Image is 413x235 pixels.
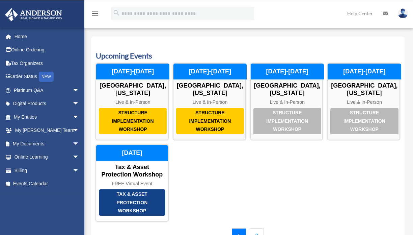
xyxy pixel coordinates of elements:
a: menu [91,12,99,18]
span: arrow_drop_down [73,164,86,178]
span: arrow_drop_down [73,124,86,138]
a: Online Ordering [5,43,89,57]
div: NEW [39,72,54,82]
a: My [PERSON_NAME] Teamarrow_drop_down [5,124,89,137]
a: Online Learningarrow_drop_down [5,150,89,164]
a: Structure Implementation Workshop [GEOGRAPHIC_DATA], [US_STATE] Live & In-Person [DATE]-[DATE] [327,63,400,140]
a: Billingarrow_drop_down [5,164,89,177]
i: search [113,9,120,17]
span: arrow_drop_down [73,110,86,124]
div: [DATE] [96,145,168,161]
div: Structure Implementation Workshop [99,108,167,134]
div: [DATE]-[DATE] [328,64,401,80]
a: Tax & Asset Protection Workshop Tax & Asset Protection Workshop FREE Virtual Event [DATE] [96,145,168,221]
div: [GEOGRAPHIC_DATA], [US_STATE] [96,82,169,97]
div: [DATE]-[DATE] [173,64,247,80]
a: Order StatusNEW [5,70,89,84]
h3: Upcoming Events [96,51,400,61]
img: User Pic [398,8,408,18]
a: Structure Implementation Workshop [GEOGRAPHIC_DATA], [US_STATE] Live & In-Person [DATE]-[DATE] [173,63,246,140]
i: menu [91,9,99,18]
div: Tax & Asset Protection Workshop [96,164,168,178]
div: Tax & Asset Protection Workshop [99,189,165,216]
a: My Entitiesarrow_drop_down [5,110,89,124]
div: Structure Implementation Workshop [176,108,244,134]
div: [DATE]-[DATE] [251,64,324,80]
div: Live & In-Person [173,99,247,105]
div: [GEOGRAPHIC_DATA], [US_STATE] [173,82,247,97]
div: Structure Implementation Workshop [253,108,321,134]
a: Events Calendar [5,177,86,191]
a: Home [5,30,89,43]
a: My Documentsarrow_drop_down [5,137,89,150]
span: arrow_drop_down [73,137,86,151]
img: Anderson Advisors Platinum Portal [3,8,64,21]
span: arrow_drop_down [73,84,86,97]
div: [GEOGRAPHIC_DATA], [US_STATE] [251,82,324,97]
div: Live & In-Person [251,99,324,105]
a: Platinum Q&Aarrow_drop_down [5,84,89,97]
a: Structure Implementation Workshop [GEOGRAPHIC_DATA], [US_STATE] Live & In-Person [DATE]-[DATE] [96,63,168,140]
div: Live & In-Person [328,99,401,105]
span: arrow_drop_down [73,97,86,111]
div: FREE Virtual Event [96,181,168,187]
div: [DATE]-[DATE] [96,64,169,80]
a: Tax Organizers [5,56,89,70]
div: Live & In-Person [96,99,169,105]
a: Structure Implementation Workshop [GEOGRAPHIC_DATA], [US_STATE] Live & In-Person [DATE]-[DATE] [250,63,323,140]
div: Structure Implementation Workshop [330,108,398,134]
div: [GEOGRAPHIC_DATA], [US_STATE] [328,82,401,97]
span: arrow_drop_down [73,150,86,164]
a: Digital Productsarrow_drop_down [5,97,89,111]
